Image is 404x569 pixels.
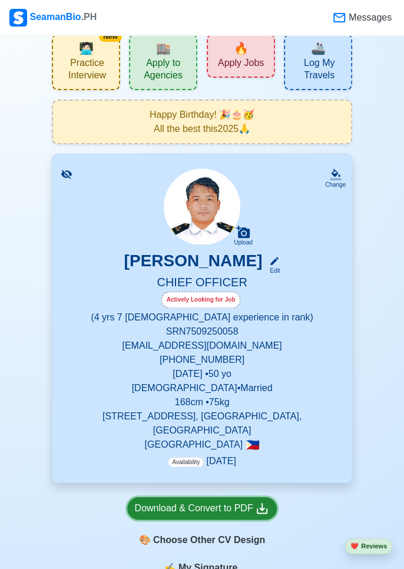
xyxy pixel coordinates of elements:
p: [STREET_ADDRESS], [GEOGRAPHIC_DATA], [GEOGRAPHIC_DATA] [67,409,337,438]
div: Choose Other CV Design [127,529,277,551]
span: icons [219,110,254,120]
span: new [234,39,249,57]
span: Apply Jobs [218,57,264,72]
p: [DEMOGRAPHIC_DATA] • Married [67,381,337,395]
a: Download & Convert to PDF [127,497,277,520]
div: Actively Looking for Job [161,292,241,308]
h5: CHIEF OFFICER [67,275,337,292]
p: [DATE] • 50 yo [67,367,337,381]
span: .PH [81,12,97,22]
span: travel [311,39,326,57]
span: Log My Travels [290,57,349,84]
div: Edit [264,266,280,275]
div: Happy Birthday! [65,108,339,122]
h3: [PERSON_NAME] [124,251,263,275]
div: SeamanBio [9,9,97,27]
span: Availability [168,457,204,467]
span: heart [350,542,359,550]
p: 168 cm • 75 kg [67,395,337,409]
span: Apply to Agencies [133,57,194,84]
p: [PHONE_NUMBER] [67,353,337,367]
div: All the best this 2025 🙏 [65,122,339,136]
div: Change [325,180,346,189]
div: Upload [234,239,253,246]
div: New [99,31,122,42]
p: [DATE] [168,454,236,468]
p: [GEOGRAPHIC_DATA] [67,438,337,452]
button: heartReviews [345,538,392,554]
img: Logo [9,9,27,27]
span: interview [79,39,94,57]
span: 🇵🇭 [246,439,260,451]
p: SRN 7509250058 [67,325,337,339]
p: (4 yrs 7 [DEMOGRAPHIC_DATA] experience in rank) [67,310,337,325]
p: [EMAIL_ADDRESS][DOMAIN_NAME] [67,339,337,353]
div: Download & Convert to PDF [135,501,270,516]
span: paint [139,533,151,547]
span: agencies [156,39,171,57]
span: Messages [346,11,392,25]
span: Practice Interview [58,57,117,84]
